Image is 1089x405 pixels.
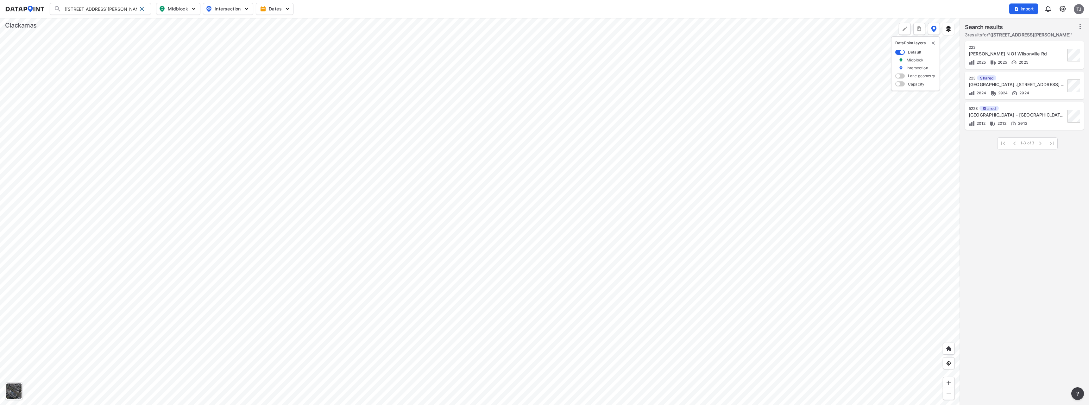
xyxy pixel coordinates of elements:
span: Intersection [206,5,249,13]
span: 2012 [975,121,986,126]
a: Import [1009,6,1041,12]
img: 5YPKRKmlfpI5mqlR8AD95paCi+0kK1fRFDJSaMmawlwaeJcJwk9O2fotCW5ve9gAAAAASUVORK5CYII= [284,6,291,12]
img: 5YPKRKmlfpI5mqlR8AD95paCi+0kK1fRFDJSaMmawlwaeJcJwk9O2fotCW5ve9gAAAAASUVORK5CYII= [191,6,197,12]
button: delete [931,41,936,46]
img: Vehicle speed [1010,120,1017,127]
label: Search results [965,23,1073,32]
span: 2024 [975,91,986,95]
button: more [1071,387,1084,400]
span: " ([STREET_ADDRESS][PERSON_NAME] " [988,32,1073,37]
button: Midblock [156,3,200,15]
span: Shared [977,75,996,80]
label: Midblock [907,57,923,63]
label: Default [908,49,921,55]
img: +XpAUvaXAN7GudzAAAAAElFTkSuQmCC [946,345,952,352]
div: Zoom in [943,377,955,389]
img: file_add.62c1e8a2.svg [1014,6,1019,11]
img: Vehicle class [990,90,997,96]
img: map_pin_int.54838e6b.svg [205,5,213,13]
span: 2012 [1017,121,1027,126]
span: 2024 [1018,91,1029,95]
img: cids17cp3yIFEOpj3V8A9qJSH103uA521RftCD4eeui4ksIb+krbm5XvIjxD52OS6NWLn9gAAAAAElFTkSuQmCC [1059,5,1067,13]
span: Import [1013,6,1034,12]
input: Search [61,4,137,14]
button: DataPoint layers [928,23,940,35]
img: zeq5HYn9AnE9l6UmnFLPAAAAAElFTkSuQmCC [946,360,952,366]
span: ? [1075,390,1080,397]
span: 2025 [1017,60,1028,65]
span: 2024 [997,91,1008,95]
img: xqJnZQTG2JQi0x5lvmkeSNbbgIiQD62bqHG8IfrOzanD0FsRdYrij6fAAAAAElFTkSuQmCC [916,26,922,32]
span: Dates [261,6,289,12]
div: View my location [943,357,955,369]
div: TJ [1074,4,1084,14]
img: calendar-gold.39a51dde.svg [260,6,266,12]
div: Clear search [137,4,147,14]
span: Shared [979,106,999,111]
div: 223 [969,45,1066,50]
img: Vehicle speed [1011,90,1018,96]
span: First Page [998,138,1009,149]
label: Intersection [907,65,928,71]
img: dataPointLogo.9353c09d.svg [5,6,45,12]
span: 2025 [996,60,1007,65]
img: Vehicle class [990,59,996,66]
div: Home [943,343,955,355]
div: 121st Ave - Fairfield St (105ft N of) [969,112,1066,118]
span: Last Page [1046,138,1057,149]
img: 8A77J+mXikMhHQAAAAASUVORK5CYII= [1044,5,1052,13]
img: data-point-layers.37681fc9.svg [931,26,937,32]
img: Vehicle class [990,120,996,127]
span: 1-3 of 3 [1020,141,1035,146]
button: more [913,23,925,35]
div: Polygon tool [899,23,911,35]
img: layers.ee07997e.svg [945,26,952,32]
label: Capacity [908,81,924,87]
button: Dates [256,3,293,15]
div: Edminston Rd N Of Wilsonville Rd [969,51,1066,57]
img: close-external-leyer.3061a1c7.svg [931,41,936,46]
button: External layers [942,23,954,35]
span: Next Page [1035,138,1046,149]
img: MAAAAAElFTkSuQmCC [946,391,952,397]
div: 223 [969,75,1066,81]
img: marker_Intersection.6861001b.svg [899,65,903,71]
div: Toggle basemap [5,382,23,400]
span: 2025 [975,60,986,65]
img: Vehicle speed [1011,59,1017,66]
span: Midblock [159,5,196,13]
span: Previous Page [1009,138,1020,149]
button: Import [1009,3,1038,14]
img: ZvzfEJKXnyWIrJytrsY285QMwk63cM6Drc+sIAAAAASUVORK5CYII= [946,380,952,386]
img: 5YPKRKmlfpI5mqlR8AD95paCi+0kK1fRFDJSaMmawlwaeJcJwk9O2fotCW5ve9gAAAAASUVORK5CYII= [243,6,250,12]
button: Intersection [203,3,253,15]
span: 2012 [996,121,1007,126]
div: 5223 [969,106,1066,111]
div: Clackamas [5,21,37,30]
div: Zoom out [943,388,955,400]
img: marker_Midblock.5ba75e30.svg [899,57,903,63]
img: Volume count [969,120,975,127]
img: Volume count [969,90,975,96]
div: 173rd Ave .10 N of Baseline Rd [ A ] [969,81,1066,88]
label: Lane geometry [908,73,935,79]
p: DataPoint layers [895,41,936,46]
img: +Dz8AAAAASUVORK5CYII= [902,26,908,32]
img: Volume count [969,59,975,66]
img: map_pin_mid.602f9df1.svg [158,5,166,13]
label: 3 results for [965,32,1073,38]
